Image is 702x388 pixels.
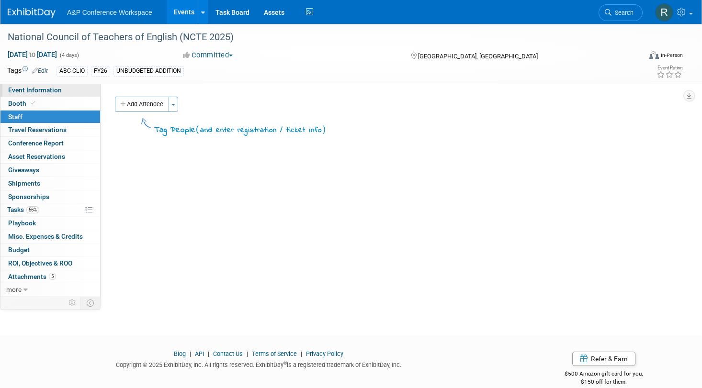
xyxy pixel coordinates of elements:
div: $500 Amazon gift card for you, [525,364,683,386]
a: Tasks56% [0,203,100,216]
div: Copyright © 2025 ExhibitDay, Inc. All rights reserved. ExhibitDay is a registered trademark of Ex... [7,358,510,369]
span: Attachments [8,273,56,280]
img: ExhibitDay [8,8,56,18]
span: and enter registration / ticket info [200,125,322,135]
button: Add Attendee [115,97,169,112]
span: Budget [8,246,30,254]
span: 5 [49,273,56,280]
a: Contact Us [213,350,243,357]
div: $150 off for them. [525,378,683,386]
div: In-Person [660,52,683,59]
a: Blog [174,350,186,357]
div: UNBUDGETED ADDITION [113,66,184,76]
a: Sponsorships [0,190,100,203]
div: Tag People [154,123,326,136]
span: Booth [8,100,37,107]
span: Playbook [8,219,36,227]
a: Terms of Service [252,350,297,357]
span: 56% [26,206,39,213]
a: Misc. Expenses & Credits [0,230,100,243]
sup: ® [283,360,287,366]
a: more [0,283,100,296]
a: Playbook [0,217,100,230]
a: Edit [32,67,48,74]
i: Booth reservation complete [31,100,35,106]
td: Tags [7,66,48,77]
a: Search [599,4,643,21]
a: Shipments [0,177,100,190]
span: ROI, Objectives & ROO [8,259,72,267]
span: Misc. Expenses & Credits [8,233,83,240]
a: Privacy Policy [306,350,343,357]
span: to [28,51,37,58]
span: more [6,286,22,293]
div: FY26 [91,66,110,76]
span: | [205,350,212,357]
a: Booth [0,97,100,110]
span: | [244,350,250,357]
span: [DATE] [DATE] [7,50,57,59]
a: ROI, Objectives & ROO [0,257,100,270]
div: ABC-CLIO [57,66,88,76]
span: Shipments [8,179,40,187]
span: Event Information [8,86,62,94]
span: Giveaways [8,166,39,174]
a: Event Information [0,84,100,97]
td: Personalize Event Tab Strip [64,297,81,309]
img: Format-Inperson.png [649,51,659,59]
span: Tasks [7,206,39,213]
a: API [195,350,204,357]
a: Budget [0,244,100,256]
span: A&P Conference Workspace [67,9,152,16]
span: [GEOGRAPHIC_DATA], [GEOGRAPHIC_DATA] [418,53,538,60]
span: Staff [8,113,23,121]
a: Asset Reservations [0,150,100,163]
div: Event Format [582,50,683,64]
a: Attachments5 [0,270,100,283]
button: Committed [180,50,237,60]
span: | [298,350,305,357]
a: Travel Reservations [0,123,100,136]
td: Toggle Event Tabs [81,297,101,309]
span: ) [322,124,326,134]
span: | [187,350,193,357]
span: (4 days) [59,52,79,58]
a: Conference Report [0,137,100,150]
a: Giveaways [0,164,100,177]
span: ( [196,124,200,134]
span: Sponsorships [8,193,49,200]
a: Staff [0,111,100,123]
span: Asset Reservations [8,153,65,160]
div: Event Rating [657,66,682,70]
a: Refer & Earn [572,352,635,366]
div: National Council of Teachers of English (NCTE 2025) [4,29,625,46]
img: Rosalie Love [655,3,673,22]
span: Conference Report [8,139,64,147]
span: Travel Reservations [8,126,67,133]
span: Search [611,9,634,16]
